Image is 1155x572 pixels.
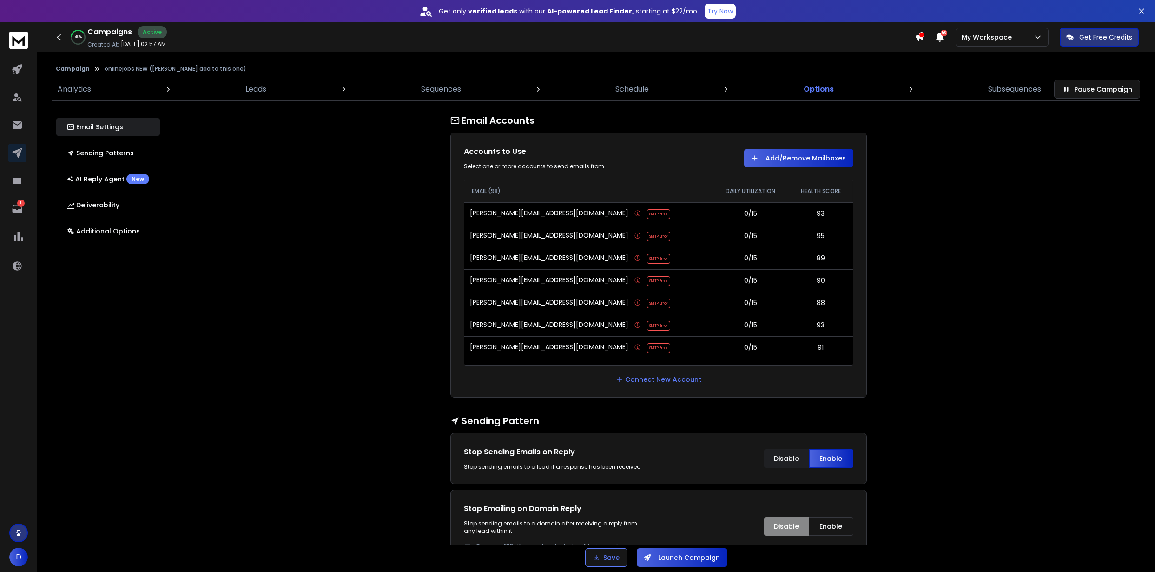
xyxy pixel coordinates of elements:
[470,365,628,375] p: [PERSON_NAME][EMAIL_ADDRESS][DOMAIN_NAME]
[468,7,517,16] strong: verified leads
[75,34,82,40] p: 40 %
[616,375,701,384] a: Connect New Account
[450,414,867,427] h1: Sending Pattern
[713,292,788,314] td: 0/15
[647,254,670,264] span: SMTP Error
[713,336,788,359] td: 0/15
[105,65,246,73] p: onlinejobs NEW ([PERSON_NAME] add to this one)
[67,148,134,158] p: Sending Patterns
[126,174,149,184] div: New
[56,222,160,240] button: Additional Options
[647,343,670,353] span: SMTP Error
[58,84,91,95] p: Analytics
[647,232,670,241] span: SMTP Error
[470,231,628,241] p: [PERSON_NAME][EMAIL_ADDRESS][DOMAIN_NAME]
[804,84,834,95] p: Options
[1054,80,1140,99] button: Pause Campaign
[788,180,853,202] th: HEALTH SCORE
[9,548,28,566] button: D
[941,30,947,36] span: 50
[764,517,809,536] button: Disable
[788,225,853,247] td: 95
[87,27,132,38] h1: Campaigns
[439,7,697,16] p: Get only with our starting at $22/mo
[788,314,853,336] td: 93
[788,247,853,269] td: 89
[470,298,628,308] p: [PERSON_NAME][EMAIL_ADDRESS][DOMAIN_NAME]
[17,200,25,207] p: 1
[464,463,649,471] div: Stop sending emails to a lead if a response has been received
[647,209,670,219] span: SMTP Error
[416,78,467,100] a: Sequences
[52,78,97,100] a: Analytics
[788,292,853,314] td: 88
[744,149,853,167] button: Add/Remove Mailboxes
[764,449,809,468] button: Disable
[464,146,649,157] h1: Accounts to Use
[637,548,727,567] button: Launch Campaign
[983,78,1047,100] a: Subsequences
[464,520,649,550] p: Stop sending emails to a domain after receiving a reply from any lead within it
[464,446,649,458] h1: Stop Sending Emails on Reply
[56,196,160,214] button: Deliverability
[788,202,853,225] td: 93
[464,163,649,170] div: Select one or more accounts to send emails from
[56,144,160,162] button: Sending Patterns
[67,226,140,236] p: Additional Options
[647,276,670,286] span: SMTP Error
[707,7,733,16] p: Try Now
[56,118,160,136] button: Email Settings
[470,320,628,331] p: [PERSON_NAME][EMAIL_ADDRESS][DOMAIN_NAME]
[705,4,736,19] button: Try Now
[240,78,272,100] a: Leads
[713,314,788,336] td: 0/15
[470,253,628,264] p: [PERSON_NAME][EMAIL_ADDRESS][DOMAIN_NAME]
[67,122,123,132] p: Email Settings
[962,33,1016,42] p: My Workspace
[121,40,166,48] p: [DATE] 02:57 AM
[470,208,628,219] p: [PERSON_NAME][EMAIL_ADDRESS][DOMAIN_NAME]
[67,200,119,210] p: Deliverability
[615,84,649,95] p: Schedule
[1079,33,1132,42] p: Get Free Credits
[475,542,649,550] p: Common ESPs like gmail, outlook etc will be ignored
[610,78,654,100] a: Schedule
[713,202,788,225] td: 0/15
[245,84,266,95] p: Leads
[713,180,788,202] th: DAILY UTILIZATION
[547,7,634,16] strong: AI-powered Lead Finder,
[713,225,788,247] td: 0/15
[138,26,167,38] div: Active
[809,449,853,468] button: Enable
[56,170,160,188] button: AI Reply AgentNew
[464,503,649,514] h1: Stop Emailing on Domain Reply
[67,174,149,184] p: AI Reply Agent
[809,517,853,536] button: Enable
[8,200,26,218] a: 1
[450,114,867,127] h1: Email Accounts
[56,65,90,73] button: Campaign
[470,275,628,286] p: [PERSON_NAME][EMAIL_ADDRESS][DOMAIN_NAME]
[713,247,788,269] td: 0/15
[87,41,119,48] p: Created At:
[788,359,853,381] td: 89
[788,336,853,359] td: 91
[470,342,628,353] p: [PERSON_NAME][EMAIL_ADDRESS][DOMAIN_NAME]
[798,78,839,100] a: Options
[585,548,627,567] button: Save
[9,32,28,49] img: logo
[421,84,461,95] p: Sequences
[988,84,1041,95] p: Subsequences
[464,180,713,202] th: EMAIL (98)
[647,321,670,331] span: SMTP Error
[1060,28,1139,47] button: Get Free Credits
[713,269,788,292] td: 0/15
[713,359,788,381] td: 0/15
[788,269,853,292] td: 90
[647,299,670,308] span: SMTP Error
